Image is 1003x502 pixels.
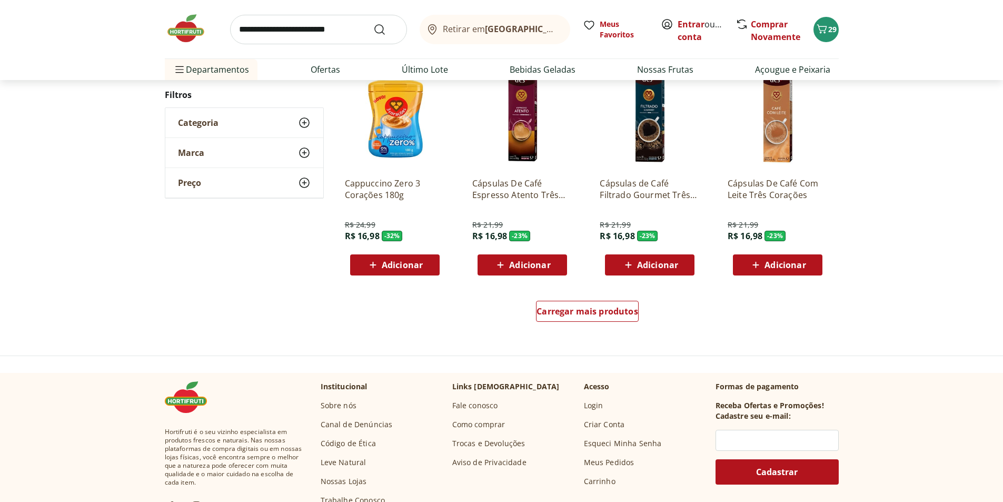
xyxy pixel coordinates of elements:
[536,301,639,326] a: Carregar mais produtos
[321,400,356,411] a: Sobre nós
[173,57,186,82] button: Menu
[321,476,367,487] a: Nossas Lojas
[716,400,824,411] h3: Receba Ofertas e Promoções!
[678,18,736,43] a: Criar conta
[813,17,839,42] button: Carrinho
[478,254,567,275] button: Adicionar
[764,261,806,269] span: Adicionar
[600,69,700,169] img: Cápsulas de Café Filtrado Gourmet Três Corações 8 unidades
[584,381,610,392] p: Acesso
[600,230,634,242] span: R$ 16,98
[600,220,630,230] span: R$ 21,99
[311,63,340,76] a: Ofertas
[452,381,560,392] p: Links [DEMOGRAPHIC_DATA]
[165,13,217,44] img: Hortifruti
[350,254,440,275] button: Adicionar
[678,18,704,30] a: Entrar
[472,178,572,201] a: Cápsulas De Café Espresso Atento Três Corações
[751,18,800,43] a: Comprar Novamente
[345,178,445,201] a: Cappuccino Zero 3 Corações 180g
[764,231,786,241] span: - 23 %
[600,178,700,201] a: Cápsulas de Café Filtrado Gourmet Três Corações 8 unidades
[716,381,839,392] p: Formas de pagamento
[345,230,380,242] span: R$ 16,98
[178,117,219,128] span: Categoria
[443,24,559,34] span: Retirar em
[733,254,822,275] button: Adicionar
[728,220,758,230] span: R$ 21,99
[584,438,662,449] a: Esqueci Minha Senha
[509,231,530,241] span: - 23 %
[637,261,678,269] span: Adicionar
[678,18,724,43] span: ou
[584,457,634,468] a: Meus Pedidos
[728,230,762,242] span: R$ 16,98
[472,230,507,242] span: R$ 16,98
[755,63,830,76] a: Açougue e Peixaria
[584,419,625,430] a: Criar Conta
[402,63,448,76] a: Último Lote
[583,19,648,40] a: Meus Favoritos
[452,400,498,411] a: Fale conosco
[452,457,527,468] a: Aviso de Privacidade
[452,438,525,449] a: Trocas e Devoluções
[321,457,366,468] a: Leve Natural
[584,476,615,487] a: Carrinho
[321,438,376,449] a: Código de Ética
[178,147,204,158] span: Marca
[728,69,828,169] img: Cápsulas De Café Com Leite Três Corações
[382,261,423,269] span: Adicionar
[345,69,445,169] img: Cappuccino Zero 3 Corações 180g
[637,231,658,241] span: - 23 %
[584,400,603,411] a: Login
[716,411,791,421] h3: Cadastre seu e-mail:
[165,428,304,487] span: Hortifruti é o seu vizinho especialista em produtos frescos e naturais. Nas nossas plataformas de...
[472,69,572,169] img: Cápsulas De Café Espresso Atento Três Corações
[637,63,693,76] a: Nossas Frutas
[345,220,375,230] span: R$ 24,99
[321,419,393,430] a: Canal de Denúncias
[716,459,839,485] button: Cadastrar
[420,15,570,44] button: Retirar em[GEOGRAPHIC_DATA]/[GEOGRAPHIC_DATA]
[605,254,694,275] button: Adicionar
[178,178,201,188] span: Preço
[382,231,403,241] span: - 32 %
[321,381,368,392] p: Institucional
[452,419,505,430] a: Como comprar
[165,138,323,168] button: Marca
[165,381,217,413] img: Hortifruti
[165,108,323,137] button: Categoria
[510,63,575,76] a: Bebidas Geladas
[472,220,503,230] span: R$ 21,99
[165,168,323,198] button: Preço
[509,261,550,269] span: Adicionar
[485,23,662,35] b: [GEOGRAPHIC_DATA]/[GEOGRAPHIC_DATA]
[600,19,648,40] span: Meus Favoritos
[165,84,324,105] h2: Filtros
[173,57,249,82] span: Departamentos
[373,23,399,36] button: Submit Search
[828,24,837,34] span: 29
[728,178,828,201] a: Cápsulas De Café Com Leite Três Corações
[756,468,798,476] span: Cadastrar
[230,15,407,44] input: search
[537,307,638,316] span: Carregar mais produtos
